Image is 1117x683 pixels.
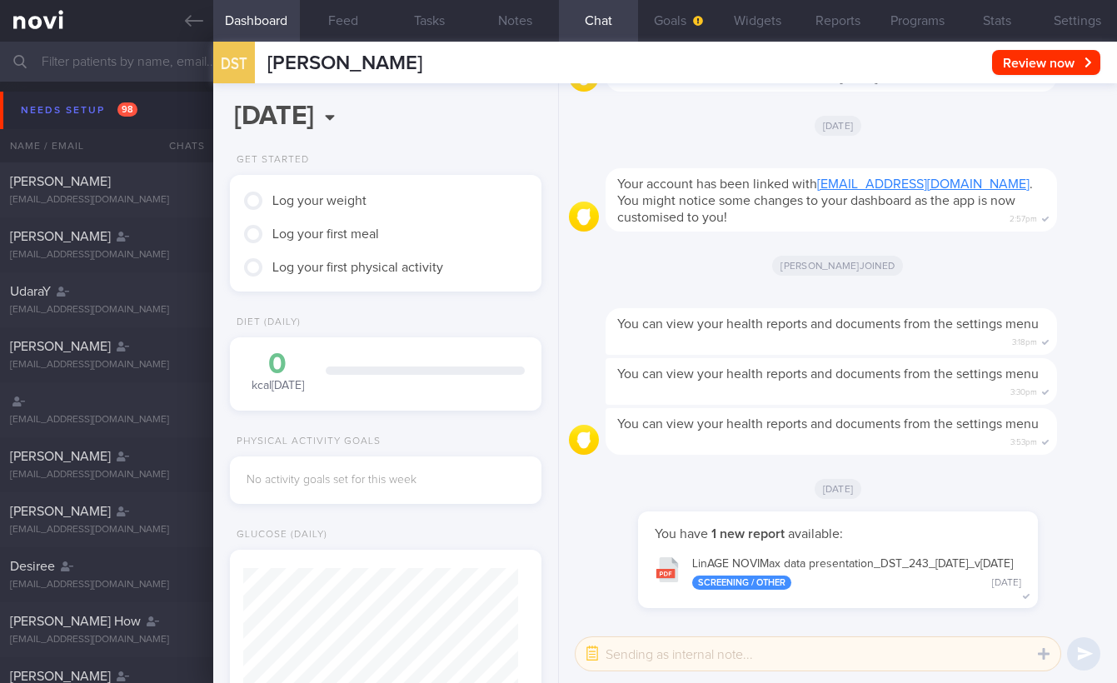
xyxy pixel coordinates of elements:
[617,367,1039,381] span: You can view your health reports and documents from the settings menu
[230,317,301,329] div: Diet (Daily)
[247,473,524,488] div: No activity goals set for this week
[117,102,137,117] span: 98
[267,53,422,73] span: [PERSON_NAME]
[10,340,111,353] span: [PERSON_NAME]
[17,99,142,122] div: Needs setup
[10,579,203,591] div: [EMAIL_ADDRESS][DOMAIN_NAME]
[646,546,1030,599] button: LinAGE NOVIMax data presentation_DST_243_[DATE]_v[DATE] Screening / Other [DATE]
[10,670,111,683] span: [PERSON_NAME]
[815,116,862,136] span: [DATE]
[10,524,203,536] div: [EMAIL_ADDRESS][DOMAIN_NAME]
[10,175,111,188] span: [PERSON_NAME]
[10,194,203,207] div: [EMAIL_ADDRESS][DOMAIN_NAME]
[617,37,1037,84] span: Otherwise, do note that is only for patients of [GEOGRAPHIC_DATA] – please visit us at for more i...
[817,177,1030,191] a: [EMAIL_ADDRESS][DOMAIN_NAME]
[1010,209,1037,225] span: 2:57pm
[10,450,111,463] span: [PERSON_NAME]
[655,526,1021,542] p: You have available:
[10,634,203,646] div: [EMAIL_ADDRESS][DOMAIN_NAME]
[230,436,381,448] div: Physical Activity Goals
[708,527,788,541] strong: 1 new report
[10,505,111,518] span: [PERSON_NAME]
[617,417,1039,431] span: You can view your health reports and documents from the settings menu
[247,350,309,379] div: 0
[1012,332,1037,348] span: 3:18pm
[230,529,327,541] div: Glucose (Daily)
[247,350,309,394] div: kcal [DATE]
[10,285,51,298] span: UdaraY
[10,560,55,573] span: Desiree
[617,177,1033,224] span: Your account has been linked with . You might notice some changes to your dashboard as the app is...
[209,32,259,96] div: DST
[10,414,203,426] div: [EMAIL_ADDRESS][DOMAIN_NAME]
[10,469,203,481] div: [EMAIL_ADDRESS][DOMAIN_NAME]
[617,317,1039,331] span: You can view your health reports and documents from the settings menu
[815,479,862,499] span: [DATE]
[692,576,791,590] div: Screening / Other
[772,256,903,276] span: [PERSON_NAME] joined
[992,577,1021,590] div: [DATE]
[10,359,203,371] div: [EMAIL_ADDRESS][DOMAIN_NAME]
[1010,432,1037,448] span: 3:53pm
[147,129,213,162] div: Chats
[10,249,203,262] div: [EMAIL_ADDRESS][DOMAIN_NAME]
[1010,382,1037,398] span: 3:30pm
[10,230,111,243] span: [PERSON_NAME]
[992,50,1100,75] button: Review now
[10,304,203,317] div: [EMAIL_ADDRESS][DOMAIN_NAME]
[10,615,141,628] span: [PERSON_NAME] How
[230,154,309,167] div: Get Started
[692,557,1021,591] div: LinAGE NOVIMax data presentation_ DST_ 243_ [DATE]_ v[DATE]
